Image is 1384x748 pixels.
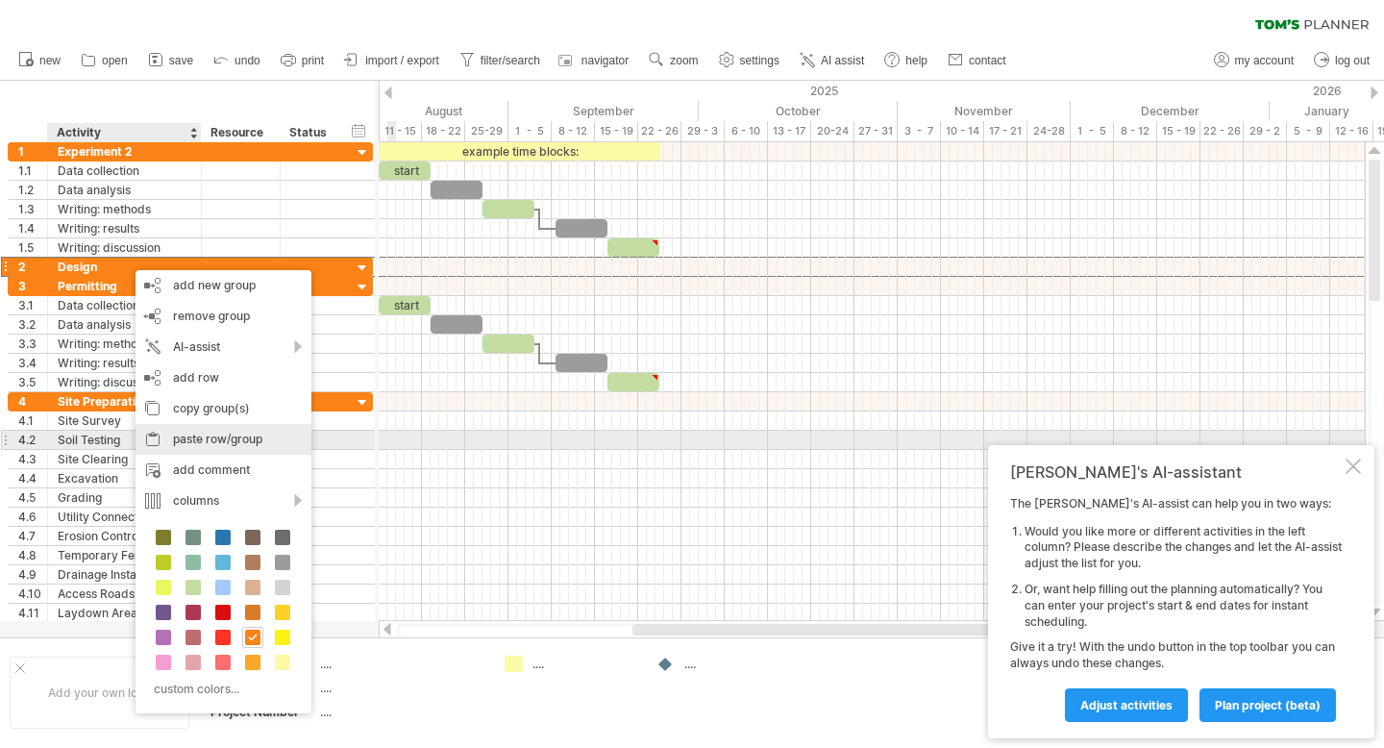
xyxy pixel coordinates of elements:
span: log out [1335,54,1370,67]
div: 13 - 17 [768,121,811,141]
a: my account [1209,48,1299,73]
div: 4.8 [18,546,47,564]
div: custom colors... [145,676,296,702]
div: 4.5 [18,488,47,507]
div: Drainage Installation [58,565,191,584]
div: 22 - 26 [638,121,681,141]
a: print [276,48,330,73]
div: 20-24 [811,121,854,141]
a: zoom [644,48,704,73]
a: new [13,48,66,73]
div: example time blocks: [379,142,660,161]
div: paste row/group [136,424,311,455]
div: 12 - 16 [1330,121,1373,141]
div: 25-29 [465,121,508,141]
div: 4.11 [18,604,47,622]
span: zoom [670,54,698,67]
div: Grading [58,488,191,507]
div: Access Roads [58,585,191,603]
a: import / export [339,48,445,73]
div: 6 - 10 [725,121,768,141]
div: AI-assist [136,332,311,362]
div: Excavation [58,469,191,487]
a: plan project (beta) [1199,688,1336,722]
span: print [302,54,324,67]
span: help [905,54,927,67]
span: navigator [581,54,629,67]
span: filter/search [481,54,540,67]
div: Writing: results [58,219,191,237]
div: 1.3 [18,200,47,218]
span: open [102,54,128,67]
span: remove group [173,309,250,323]
div: Writing: discussion [58,373,191,391]
div: Site Preparation [58,392,191,411]
div: 18 - 22 [422,121,465,141]
div: Utility Connections [58,508,191,526]
div: 15 - 19 [595,121,638,141]
div: 29 - 3 [681,121,725,141]
span: save [169,54,193,67]
div: 1.1 [18,162,47,180]
div: 4.2 [18,431,47,449]
div: Writing: methods [58,335,191,353]
div: 10 - 14 [941,121,984,141]
div: columns [136,486,311,516]
div: 4 [18,392,47,411]
div: 3.2 [18,315,47,334]
a: Adjust activities [1065,688,1188,722]
span: import / export [365,54,439,67]
div: 8 - 12 [552,121,595,141]
div: 4.9 [18,565,47,584]
div: Data collection [58,162,191,180]
div: 4.7 [18,527,47,545]
div: 27 - 31 [854,121,898,141]
div: 2 [18,258,47,276]
a: contact [943,48,1012,73]
div: Resource [210,123,269,142]
div: 4.4 [18,469,47,487]
div: Experiment 2 [58,142,191,161]
div: 3.3 [18,335,47,353]
div: .... [320,656,482,672]
a: AI assist [795,48,870,73]
div: Design [58,258,191,276]
a: log out [1309,48,1375,73]
span: my account [1235,54,1294,67]
div: 3 - 7 [898,121,941,141]
div: [PERSON_NAME]'s AI-assistant [1010,462,1342,482]
div: 1 - 5 [508,121,552,141]
div: 4.3 [18,450,47,468]
div: 15 - 19 [1157,121,1200,141]
span: undo [235,54,260,67]
span: AI assist [821,54,864,67]
div: The [PERSON_NAME]'s AI-assist can help you in two ways: Give it a try! With the undo button in th... [1010,496,1342,721]
div: 1.5 [18,238,47,257]
div: 1.4 [18,219,47,237]
div: 1 [18,142,47,161]
div: Data analysis [58,315,191,334]
div: 29 - 2 [1244,121,1287,141]
a: undo [209,48,266,73]
div: 1 - 5 [1071,121,1114,141]
a: settings [714,48,785,73]
div: add comment [136,455,311,486]
div: Site Clearing [58,450,191,468]
div: .... [684,656,789,672]
div: 3.4 [18,354,47,372]
div: Site Survey [58,411,191,430]
div: August 2025 [327,101,508,121]
div: Permitting [58,277,191,295]
span: contact [969,54,1006,67]
div: Data analysis [58,181,191,199]
div: Writing: methods [58,200,191,218]
div: Temporary Fencing [58,546,191,564]
div: Activity [57,123,190,142]
div: Writing: results [58,354,191,372]
div: 3 [18,277,47,295]
span: plan project (beta) [1215,698,1321,712]
div: Erosion Control [58,527,191,545]
div: November 2025 [898,101,1071,121]
div: Data collection [58,296,191,314]
div: 4.10 [18,585,47,603]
